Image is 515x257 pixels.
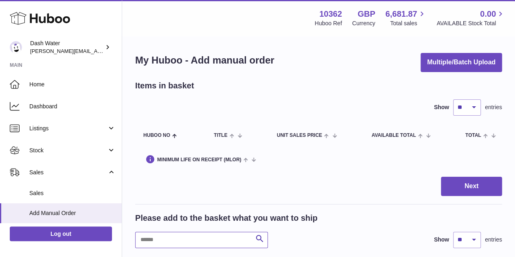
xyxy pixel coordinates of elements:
[135,80,194,91] h2: Items in basket
[390,20,426,27] span: Total sales
[29,125,107,132] span: Listings
[10,226,112,241] a: Log out
[436,20,505,27] span: AVAILABLE Stock Total
[441,177,502,196] button: Next
[29,189,116,197] span: Sales
[157,157,241,163] span: Minimum Life On Receipt (MLOR)
[480,9,496,20] span: 0.00
[29,103,116,110] span: Dashboard
[10,41,22,53] img: james@dash-water.com
[371,133,416,138] span: AVAILABLE Total
[434,236,449,244] label: Show
[29,209,116,217] span: Add Manual Order
[315,20,342,27] div: Huboo Ref
[485,236,502,244] span: entries
[485,103,502,111] span: entries
[214,133,227,138] span: Title
[357,9,375,20] strong: GBP
[135,213,318,224] h2: Please add to the basket what you want to ship
[465,133,481,138] span: Total
[29,169,107,176] span: Sales
[135,54,274,67] h1: My Huboo - Add manual order
[143,133,170,138] span: Huboo no
[30,40,103,55] div: Dash Water
[277,133,322,138] span: Unit Sales Price
[30,48,163,54] span: [PERSON_NAME][EMAIL_ADDRESS][DOMAIN_NAME]
[352,20,375,27] div: Currency
[29,81,116,88] span: Home
[421,53,502,72] button: Multiple/Batch Upload
[319,9,342,20] strong: 10362
[434,103,449,111] label: Show
[29,147,107,154] span: Stock
[436,9,505,27] a: 0.00 AVAILABLE Stock Total
[386,9,417,20] span: 6,681.87
[386,9,427,27] a: 6,681.87 Total sales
